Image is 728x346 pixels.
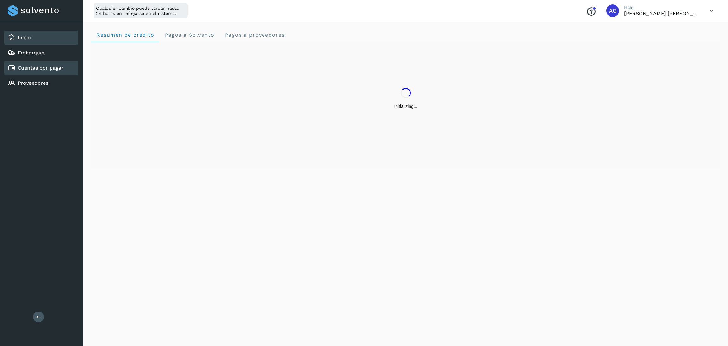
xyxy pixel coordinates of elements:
a: Proveedores [18,80,48,86]
a: Inicio [18,34,31,40]
p: Hola, [624,5,700,10]
span: Resumen de crédito [96,32,154,38]
div: Proveedores [4,76,78,90]
div: Inicio [4,31,78,45]
div: Cuentas por pagar [4,61,78,75]
p: Abigail Gonzalez Leon [624,10,700,16]
a: Cuentas por pagar [18,65,64,71]
span: Pagos a Solvento [164,32,214,38]
span: Pagos a proveedores [224,32,285,38]
div: Embarques [4,46,78,60]
a: Embarques [18,50,45,56]
div: Cualquier cambio puede tardar hasta 24 horas en reflejarse en el sistema. [94,3,188,18]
